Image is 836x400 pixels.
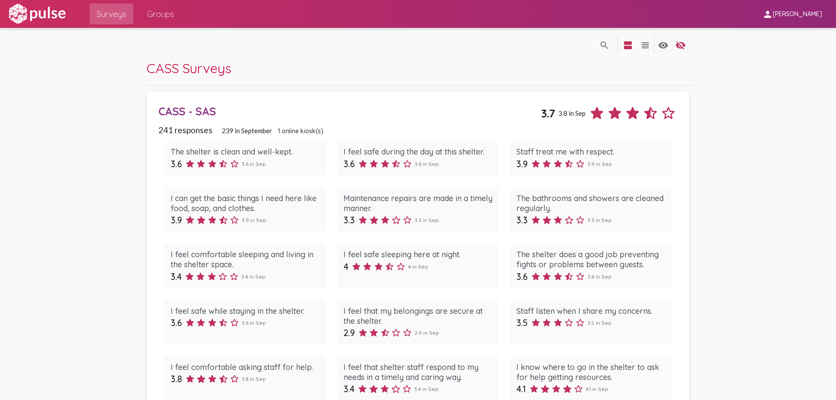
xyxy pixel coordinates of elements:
[242,319,266,326] span: 3.6 in Sep
[773,10,822,18] span: [PERSON_NAME]
[587,161,612,167] span: 3.9 in Sep
[158,125,212,135] span: 241 responses
[344,158,355,169] span: 3.6
[587,273,612,280] span: 3.6 in Sep
[97,6,126,22] span: Surveys
[7,3,67,25] img: white-logo.svg
[596,36,613,53] button: language
[344,147,493,157] div: I feel safe during the day at this shelter.
[171,317,182,328] span: 3.6
[344,193,493,213] div: Maintenance repairs are made in a timely manner.
[637,36,654,53] button: language
[242,217,266,223] span: 3.9 in Sep
[516,271,528,282] span: 3.6
[675,40,686,50] mat-icon: language
[171,193,320,213] div: I can get the basic things I need here like food, soap, and clothes.
[241,273,266,280] span: 3.4 in Sep
[415,161,439,167] span: 3.6 in Sep
[658,40,668,50] mat-icon: language
[147,6,174,22] span: Groups
[587,319,612,326] span: 3.5 in Sep
[344,383,354,394] span: 3.4
[408,263,428,270] span: 4 in Sep
[171,249,320,269] div: I feel comfortable sleeping and living in the shelter space.
[619,36,637,53] button: language
[171,362,320,372] div: I feel comfortable asking staff for help.
[541,107,555,120] span: 3.7
[516,215,528,225] span: 3.3
[586,386,608,392] span: 4.1 in Sep
[90,3,133,24] a: Surveys
[558,109,586,117] span: 3.8 in Sep
[344,261,348,272] span: 4
[516,193,666,213] div: The bathrooms and showers are cleaned regularly.
[242,376,266,382] span: 3.8 in Sep
[278,127,324,135] span: 1 online kiosk(s)
[344,327,355,338] span: 2.9
[222,127,272,134] span: 239 in September
[344,215,355,225] span: 3.3
[516,383,526,394] span: 4.1
[654,36,672,53] button: language
[640,40,651,50] mat-icon: language
[516,362,666,382] div: I know where to go in the shelter to ask for help getting resources.
[415,329,439,336] span: 2.9 in Sep
[587,217,612,223] span: 3.3 in Sep
[147,60,231,77] span: CASS Surveys
[414,386,438,392] span: 3.4 in Sep
[171,271,182,282] span: 3.4
[755,6,829,22] button: [PERSON_NAME]
[672,36,689,53] button: language
[599,40,610,50] mat-icon: language
[171,373,182,384] span: 3.8
[516,317,528,328] span: 3.5
[140,3,181,24] a: Groups
[171,306,320,316] div: I feel safe while staying in the shelter.
[171,147,320,157] div: The shelter is clean and well-kept.
[516,249,666,269] div: The shelter does a good job preventing fights or problems between guests.
[415,217,439,223] span: 3.3 in Sep
[344,249,493,259] div: I feel safe sleeping here at night.
[171,158,182,169] span: 3.6
[158,104,541,118] div: CASS - SAS
[516,147,666,157] div: Staff treat me with respect.
[623,40,633,50] mat-icon: language
[516,158,528,169] span: 3.9
[242,161,266,167] span: 3.6 in Sep
[344,362,493,382] div: I feel that shelter staff respond to my needs in a timely and caring way.
[344,306,493,326] div: I feel that my belongings are secure at the shelter.
[516,306,666,316] div: Staff listen when I share my concerns.
[171,215,182,225] span: 3.9
[762,9,773,20] mat-icon: person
